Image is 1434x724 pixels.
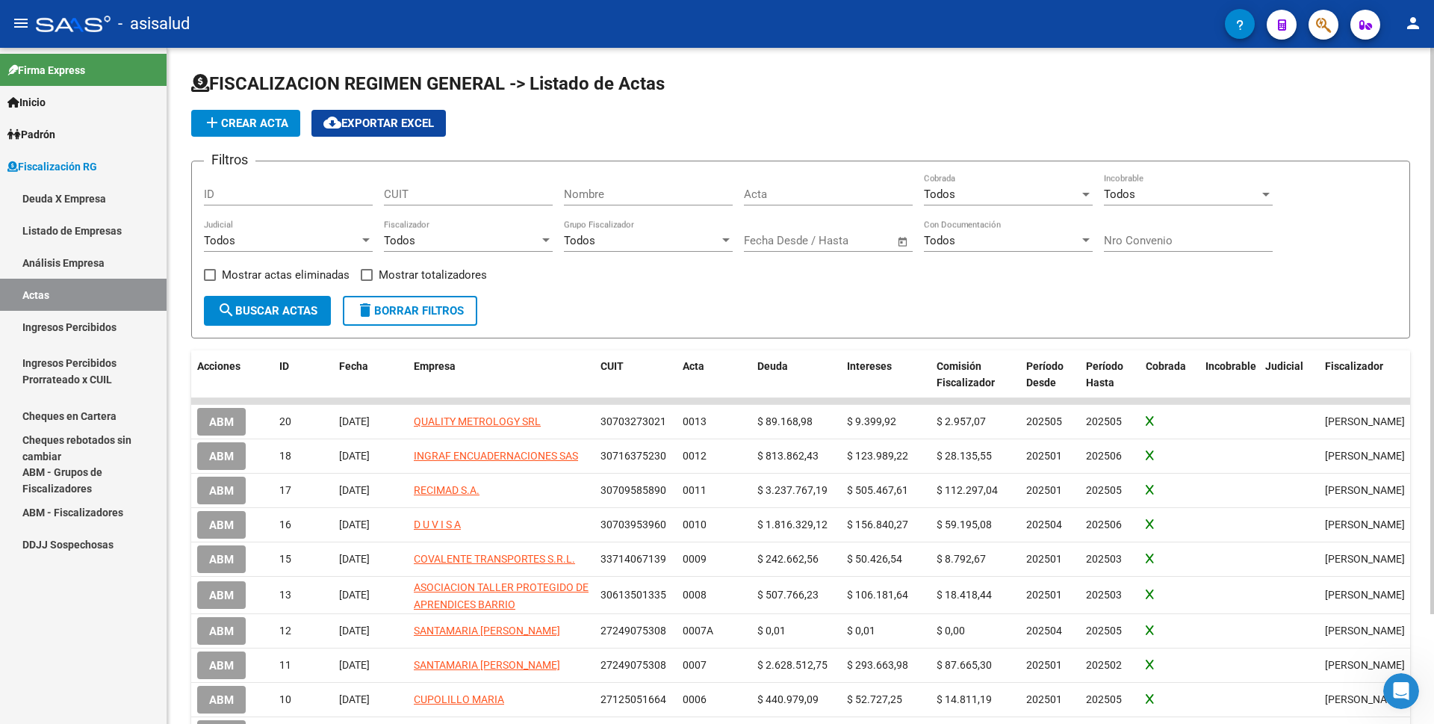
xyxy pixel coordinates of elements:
span: $ 9.399,92 [847,415,896,427]
span: [DATE] [339,484,370,496]
span: $ 156.840,27 [847,519,908,530]
span: Fecha [339,360,368,372]
span: 0012 [683,450,707,462]
mat-icon: menu [12,14,30,32]
button: ABM [197,686,246,714]
span: $ 1.816.329,12 [757,519,828,530]
datatable-header-cell: Cobrada [1140,350,1199,400]
span: ABM [209,693,234,707]
span: $ 28.135,55 [937,450,992,462]
button: Borrar Filtros [343,296,477,326]
span: $ 123.989,22 [847,450,908,462]
span: $ 112.297,04 [937,484,998,496]
span: Bento Da Silva Tulio [1325,589,1405,601]
span: 202501 [1026,589,1062,601]
span: FISCALIZACION REGIMEN GENERAL -> Listado de Actas [191,73,665,94]
span: 30613501335 [600,589,666,601]
span: Acciones [197,360,240,372]
span: D U V I S A [414,519,461,530]
span: CUPOLILLO MARIA [414,693,504,705]
span: Todos [1104,188,1135,201]
span: $ 0,01 [757,625,786,637]
span: 12 [279,625,291,637]
span: Gonzalez Lautaro [1325,415,1405,427]
span: $ 14.811,19 [937,693,992,705]
datatable-header-cell: Fiscalizador [1319,350,1431,400]
span: 202506 [1086,519,1122,530]
span: $ 242.662,56 [757,553,819,565]
datatable-header-cell: Fecha [333,350,408,400]
span: [DATE] [339,589,370,601]
mat-icon: delete [356,301,374,319]
span: 17 [279,484,291,496]
span: ABM [209,553,234,566]
span: Bento Da Silva Tulio [1325,450,1405,462]
span: $ 87.665,30 [937,659,992,671]
span: [DATE] [339,659,370,671]
span: COVALENTE TRANSPORTES S.R.L. [414,553,575,565]
span: 27249075308 [600,659,666,671]
span: 202501 [1026,553,1062,565]
mat-icon: person [1404,14,1422,32]
span: ABM [209,659,234,672]
span: Fiscalizador [1325,360,1383,372]
span: $ 440.979,09 [757,693,819,705]
span: ABM [209,450,234,463]
span: INGRAF ENCUADERNACIONES SAS [414,450,578,462]
span: $ 52.727,25 [847,693,902,705]
span: 33714067139 [600,553,666,565]
span: 18 [279,450,291,462]
span: $ 0,01 [847,625,875,637]
span: Bento Da Silva Tulio [1325,659,1405,671]
span: Judicial [1265,360,1303,372]
h3: Filtros [204,149,255,170]
span: 0006 [683,693,707,705]
span: $ 3.237.767,19 [757,484,828,496]
span: $ 59.195,08 [937,519,992,530]
datatable-header-cell: CUIT [595,350,677,400]
iframe: Intercom live chat [1383,673,1419,709]
span: Buscar Actas [217,304,317,318]
span: ABM [209,415,234,429]
button: ABM [197,617,246,645]
span: $ 106.181,64 [847,589,908,601]
button: Buscar Actas [204,296,331,326]
span: 202505 [1086,484,1122,496]
span: 202501 [1026,659,1062,671]
datatable-header-cell: ID [273,350,333,400]
datatable-header-cell: Acciones [191,350,273,400]
span: Gonzalez Lautaro [1325,693,1405,705]
span: Mostrar totalizadores [379,266,487,284]
span: Exportar EXCEL [323,117,434,130]
button: ABM [197,652,246,679]
mat-icon: search [217,301,235,319]
span: 0007A [683,625,713,637]
button: Open calendar [895,233,912,250]
span: 27249075308 [600,625,666,637]
span: ABM [209,484,234,498]
span: 10 [279,693,291,705]
span: $ 18.418,44 [937,589,992,601]
span: [DATE] [339,450,370,462]
span: Fiscalización RG [7,158,97,175]
span: Borrar Filtros [356,304,464,318]
span: 30716375230 [600,450,666,462]
button: ABM [197,581,246,609]
span: 202502 [1086,659,1122,671]
span: Período Hasta [1086,360,1123,389]
span: 202501 [1026,484,1062,496]
span: 0008 [683,589,707,601]
span: 0013 [683,415,707,427]
datatable-header-cell: Acta [677,350,751,400]
span: Todos [924,234,955,247]
span: ABM [209,589,234,602]
span: Empresa [414,360,456,372]
span: 11 [279,659,291,671]
span: Cobrada [1146,360,1186,372]
datatable-header-cell: Período Hasta [1080,350,1140,400]
span: Mostrar actas eliminadas [222,266,350,284]
span: $ 2.628.512,75 [757,659,828,671]
span: 16 [279,519,291,530]
span: 27125051664 [600,693,666,705]
span: 30703953960 [600,519,666,530]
